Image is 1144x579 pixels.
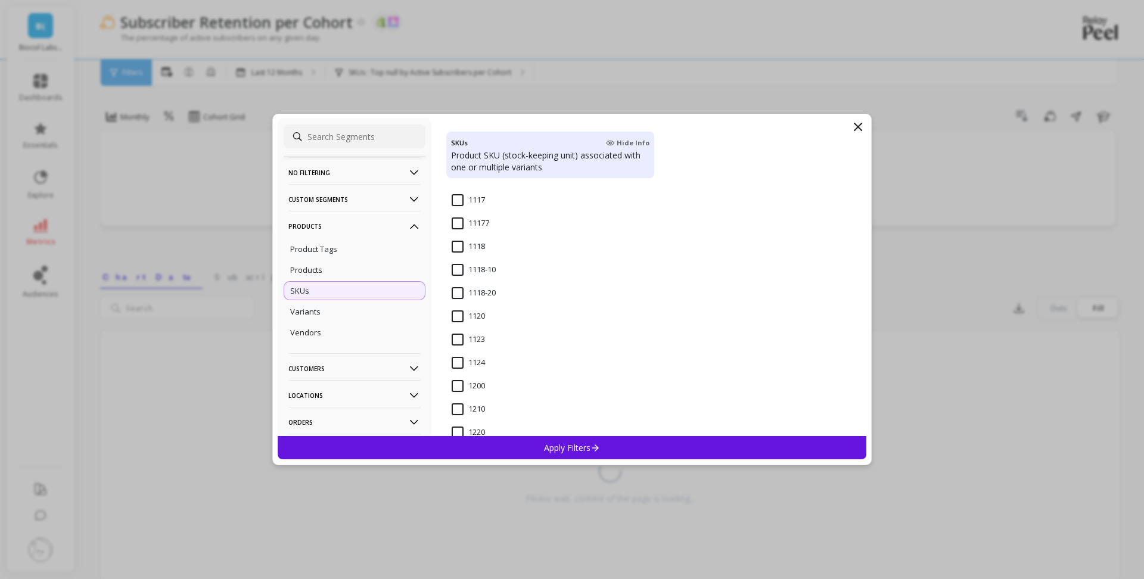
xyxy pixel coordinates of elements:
span: 1220 [452,427,485,438]
p: Apply Filters [544,442,601,453]
p: Custom Segments [288,184,421,214]
span: 1118 [452,241,485,253]
span: 1210 [452,403,485,415]
span: Hide Info [606,138,649,148]
span: 1118-10 [452,264,496,276]
p: Locations [288,380,421,410]
p: Product SKU (stock-keeping unit) associated with one or multiple variants [451,150,649,173]
p: Products [290,264,322,275]
span: 11177 [452,217,489,229]
p: Products [288,211,421,241]
span: 1120 [452,310,485,322]
span: 1118-20 [452,287,496,299]
p: Product Tags [290,244,337,254]
h4: SKUs [451,136,468,150]
p: Variants [290,306,321,317]
p: Customers [288,353,421,384]
p: No filtering [288,157,421,188]
p: Vendors [290,327,321,338]
span: 1200 [452,380,485,392]
p: Subscriptions [288,434,421,464]
span: 1124 [452,357,485,369]
span: 1117 [452,194,485,206]
span: 1123 [452,334,485,345]
input: Search Segments [284,124,425,148]
p: SKUs [290,285,309,296]
p: Orders [288,407,421,437]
